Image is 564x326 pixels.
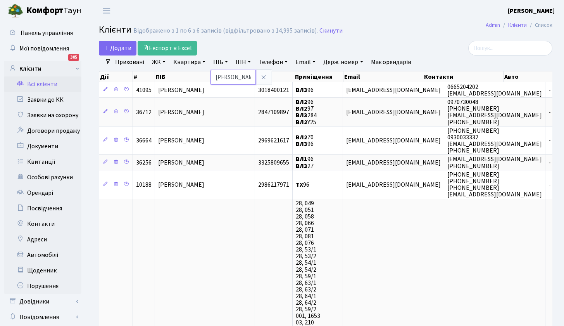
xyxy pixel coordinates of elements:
[527,21,552,29] li: Список
[447,127,542,155] span: [PHONE_NUMBER] 0930033332 [EMAIL_ADDRESS][DOMAIN_NAME] [PHONE_NUMBER]
[296,104,307,113] b: ВЛ2
[368,55,414,69] a: Має орендарів
[468,41,552,55] input: Пошук...
[158,180,204,189] span: [PERSON_NAME]
[255,55,291,69] a: Телефон
[4,76,81,92] a: Всі клієнти
[292,55,319,69] a: Email
[4,139,81,154] a: Документи
[447,170,542,199] span: [PHONE_NUMBER] [PHONE_NUMBER] [PHONE_NUMBER] [EMAIL_ADDRESS][DOMAIN_NAME]
[158,158,204,167] span: [PERSON_NAME]
[26,4,64,17] b: Комфорт
[4,170,81,185] a: Особові рахунки
[4,92,81,108] a: Заявки до КК
[296,98,317,126] span: 96 97 284 Y25
[296,155,307,164] b: ВЛ1
[296,86,314,94] span: 96
[138,41,197,55] a: Експорт в Excel
[447,83,542,98] span: 0665204202 [EMAIL_ADDRESS][DOMAIN_NAME]
[136,136,152,145] span: 36664
[296,133,314,148] span: 70 96
[508,7,555,15] b: [PERSON_NAME]
[296,155,314,170] span: 96 27
[319,27,343,35] a: Скинути
[296,86,307,94] b: ВЛ3
[296,180,303,189] b: ТХ
[158,136,204,145] span: [PERSON_NAME]
[257,71,295,82] th: ІПН
[21,29,73,37] span: Панель управління
[158,108,204,116] span: [PERSON_NAME]
[508,21,527,29] a: Клієнти
[447,98,542,126] span: 0970730048 [PHONE_NUMBER] [EMAIL_ADDRESS][DOMAIN_NAME] [PHONE_NUMBER]
[97,4,116,17] button: Переключити навігацію
[68,54,79,61] div: 305
[296,140,307,148] b: ВЛ3
[258,108,289,116] span: 2847109897
[99,23,131,36] span: Клієнти
[99,71,133,82] th: Дії
[346,136,441,145] span: [EMAIL_ADDRESS][DOMAIN_NAME]
[548,108,551,116] span: -
[133,27,318,35] div: Відображено з 1 по 6 з 6 записів (відфільтровано з 14,995 записів).
[136,158,152,167] span: 36256
[258,180,289,189] span: 2986217971
[474,17,564,33] nav: breadcrumb
[136,180,152,189] span: 10188
[4,61,81,76] a: Клієнти
[4,263,81,278] a: Щоденник
[548,86,551,94] span: -
[346,108,441,116] span: [EMAIL_ADDRESS][DOMAIN_NAME]
[104,44,131,52] span: Додати
[26,4,81,17] span: Таун
[258,158,289,167] span: 3325809655
[4,216,81,232] a: Контакти
[346,86,441,94] span: [EMAIL_ADDRESS][DOMAIN_NAME]
[447,155,542,170] span: [EMAIL_ADDRESS][DOMAIN_NAME] [PHONE_NUMBER]
[423,71,503,82] th: Контакти
[170,55,209,69] a: Квартира
[4,25,81,41] a: Панель управління
[296,133,307,142] b: ВЛ2
[548,136,551,145] span: -
[210,55,231,69] a: ПІБ
[4,309,81,325] a: Повідомлення
[4,201,81,216] a: Посвідчення
[320,55,366,69] a: Держ. номер
[4,294,81,309] a: Довідники
[8,3,23,19] img: logo.png
[155,71,257,82] th: ПІБ
[4,232,81,247] a: Адреси
[343,71,423,82] th: Email
[548,158,551,167] span: -
[233,55,254,69] a: ІПН
[4,123,81,139] a: Договори продажу
[19,44,69,53] span: Мої повідомлення
[99,41,136,55] a: Додати
[548,180,551,189] span: -
[294,71,343,82] th: Приміщення
[4,247,81,263] a: Автомобілі
[486,21,500,29] a: Admin
[133,71,155,82] th: #
[4,278,81,294] a: Порушення
[296,118,307,127] b: ВЛ2
[158,86,204,94] span: [PERSON_NAME]
[346,180,441,189] span: [EMAIL_ADDRESS][DOMAIN_NAME]
[4,41,81,56] a: Мої повідомлення305
[136,108,152,116] span: 36712
[296,162,307,170] b: ВЛ3
[258,86,289,94] span: 3018400121
[346,158,441,167] span: [EMAIL_ADDRESS][DOMAIN_NAME]
[136,86,152,94] span: 41095
[4,108,81,123] a: Заявки на охорону
[112,55,147,69] a: Приховані
[296,180,309,189] span: 96
[296,98,307,106] b: ВЛ2
[4,185,81,201] a: Орендарі
[149,55,169,69] a: ЖК
[296,111,307,120] b: ВЛ3
[258,136,289,145] span: 2969621617
[508,6,555,16] a: [PERSON_NAME]
[4,154,81,170] a: Квитанції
